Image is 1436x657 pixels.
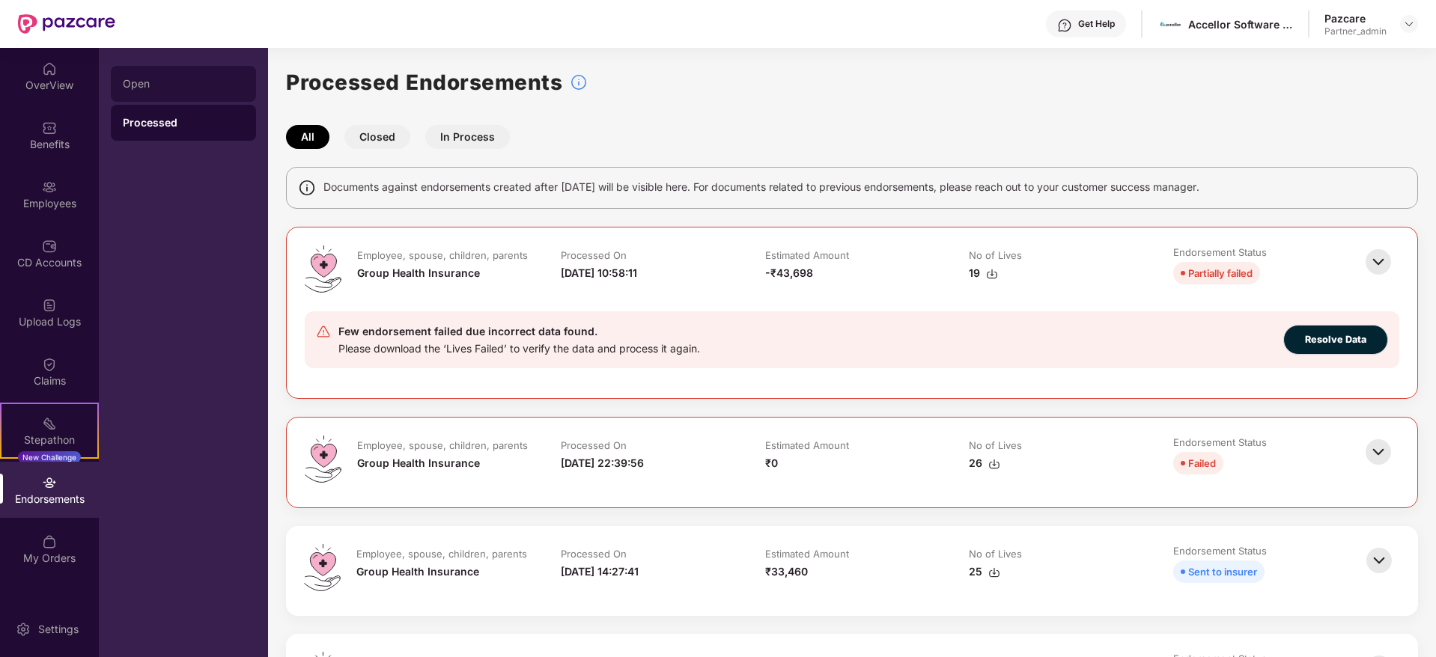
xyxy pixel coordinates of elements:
img: svg+xml;base64,PHN2ZyBpZD0iQmVuZWZpdHMiIHhtbG5zPSJodHRwOi8vd3d3LnczLm9yZy8yMDAwL3N2ZyIgd2lkdGg9Ij... [42,120,57,135]
div: Estimated Amount [765,248,849,262]
span: Documents against endorsements created after [DATE] will be visible here. For documents related t... [323,179,1199,195]
img: svg+xml;base64,PHN2ZyB4bWxucz0iaHR0cDovL3d3dy53My5vcmcvMjAwMC9zdmciIHdpZHRoPSI0OS4zMiIgaGVpZ2h0PS... [304,544,341,591]
img: svg+xml;base64,PHN2ZyBpZD0iRW1wbG95ZWVzIiB4bWxucz0iaHR0cDovL3d3dy53My5vcmcvMjAwMC9zdmciIHdpZHRoPS... [42,180,57,195]
img: svg+xml;base64,PHN2ZyBpZD0iSG9tZSIgeG1sbnM9Imh0dHA6Ly93d3cudzMub3JnLzIwMDAvc3ZnIiB3aWR0aD0iMjAiIG... [42,61,57,76]
div: -₹43,698 [765,265,813,281]
div: Group Health Insurance [357,455,480,471]
div: [DATE] 14:27:41 [561,563,639,580]
div: Accellor Software Pvt Ltd. [1188,17,1293,31]
div: ₹0 [765,455,778,471]
div: Please download the ‘Lives Failed’ to verify the data and process it again. [338,340,700,357]
div: Processed On [561,547,627,560]
div: No of Lives [969,438,1022,452]
div: Pazcare [1324,11,1387,25]
div: Group Health Insurance [356,563,479,580]
div: Employee, spouse, children, parents [356,547,527,560]
img: svg+xml;base64,PHN2ZyBpZD0iQ0RfQWNjb3VudHMiIGRhdGEtbmFtZT0iQ0QgQWNjb3VudHMiIHhtbG5zPSJodHRwOi8vd3... [42,239,57,254]
div: New Challenge [18,451,81,463]
img: svg+xml;base64,PHN2ZyBpZD0iSGVscC0zMngzMiIgeG1sbnM9Imh0dHA6Ly93d3cudzMub3JnLzIwMDAvc3ZnIiB3aWR0aD... [1057,18,1072,33]
div: Employee, spouse, children, parents [357,248,528,262]
img: svg+xml;base64,PHN2ZyBpZD0iRG93bmxvYWQtMzJ4MzIiIHhtbG5zPSJodHRwOi8vd3d3LnczLm9yZy8yMDAwL3N2ZyIgd2... [986,268,998,280]
div: Sent to insurer [1188,563,1257,580]
div: Few endorsement failed due incorrect data found. [338,323,700,340]
div: Failed [1188,455,1216,471]
div: Estimated Amount [765,438,849,452]
img: svg+xml;base64,PHN2ZyBpZD0iTXlfT3JkZXJzIiBkYXRhLW5hbWU9Ik15IE9yZGVycyIgeG1sbnM9Imh0dHA6Ly93d3cudz... [42,534,57,549]
img: svg+xml;base64,PHN2ZyBpZD0iSW5mbyIgeG1sbnM9Imh0dHA6Ly93d3cudzMub3JnLzIwMDAvc3ZnIiB3aWR0aD0iMTQiIG... [298,179,316,197]
img: svg+xml;base64,PHN2ZyBpZD0iQmFjay0zMngzMiIgeG1sbnM9Imh0dHA6Ly93d3cudzMub3JnLzIwMDAvc3ZnIiB3aWR0aD... [1362,245,1395,278]
img: images%20(1).jfif [1160,13,1181,35]
img: svg+xml;base64,PHN2ZyB4bWxucz0iaHR0cDovL3d3dy53My5vcmcvMjAwMC9zdmciIHdpZHRoPSIyNCIgaGVpZ2h0PSIyNC... [316,324,331,339]
span: Resolve Data [1305,332,1366,347]
div: [DATE] 10:58:11 [561,265,637,281]
img: svg+xml;base64,PHN2ZyBpZD0iQ2xhaW0iIHhtbG5zPSJodHRwOi8vd3d3LnczLm9yZy8yMDAwL3N2ZyIgd2lkdGg9IjIwIi... [42,357,57,372]
img: svg+xml;base64,PHN2ZyBpZD0iU2V0dGluZy0yMHgyMCIgeG1sbnM9Imh0dHA6Ly93d3cudzMub3JnLzIwMDAvc3ZnIiB3aW... [16,622,31,637]
div: No of Lives [969,248,1022,262]
img: svg+xml;base64,PHN2ZyBpZD0iQmFjay0zMngzMiIgeG1sbnM9Imh0dHA6Ly93d3cudzMub3JnLzIwMDAvc3ZnIiB3aWR0aD... [1363,544,1396,577]
div: Settings [34,622,83,637]
div: Processed [123,115,244,130]
img: svg+xml;base64,PHN2ZyB4bWxucz0iaHR0cDovL3d3dy53My5vcmcvMjAwMC9zdmciIHdpZHRoPSIyMSIgaGVpZ2h0PSIyMC... [42,416,57,431]
img: svg+xml;base64,PHN2ZyBpZD0iRG93bmxvYWQtMzJ4MzIiIHhtbG5zPSJodHRwOi8vd3d3LnczLm9yZy8yMDAwL3N2ZyIgd2... [988,566,1000,578]
button: All [286,125,329,149]
div: 19 [969,265,998,281]
div: Group Health Insurance [357,265,480,281]
img: svg+xml;base64,PHN2ZyBpZD0iRG93bmxvYWQtMzJ4MzIiIHhtbG5zPSJodHRwOi8vd3d3LnczLm9yZy8yMDAwL3N2ZyIgd2... [988,458,1000,470]
img: svg+xml;base64,PHN2ZyBpZD0iRW5kb3JzZW1lbnRzIiB4bWxucz0iaHR0cDovL3d3dy53My5vcmcvMjAwMC9zdmciIHdpZH... [42,475,57,490]
div: Endorsement Status [1173,245,1267,259]
div: ₹33,460 [765,563,808,580]
div: Endorsement Status [1173,544,1267,557]
div: Estimated Amount [765,547,849,560]
div: Processed On [561,438,627,452]
div: Processed On [561,248,627,262]
div: Partner_admin [1324,25,1387,37]
img: svg+xml;base64,PHN2ZyBpZD0iSW5mb18tXzMyeDMyIiBkYXRhLW5hbWU9IkluZm8gLSAzMngzMiIgeG1sbnM9Imh0dHA6Ly... [570,73,588,91]
div: Employee, spouse, children, parents [357,438,528,452]
div: Get Help [1078,18,1115,30]
img: svg+xml;base64,PHN2ZyBpZD0iQmFjay0zMngzMiIgeG1sbnM9Imh0dHA6Ly93d3cudzMub3JnLzIwMDAvc3ZnIiB3aWR0aD... [1362,436,1395,468]
img: svg+xml;base64,PHN2ZyB4bWxucz0iaHR0cDovL3d3dy53My5vcmcvMjAwMC9zdmciIHdpZHRoPSI0OS4zMiIgaGVpZ2h0PS... [305,245,341,293]
div: [DATE] 22:39:56 [561,455,644,471]
div: 26 [969,455,1000,471]
img: svg+xml;base64,PHN2ZyBpZD0iVXBsb2FkX0xvZ3MiIGRhdGEtbmFtZT0iVXBsb2FkIExvZ3MiIHhtbG5zPSJodHRwOi8vd3... [42,298,57,313]
div: 25 [969,563,1000,580]
img: svg+xml;base64,PHN2ZyBpZD0iRHJvcGRvd24tMzJ4MzIiIHhtbG5zPSJodHRwOi8vd3d3LnczLm9yZy8yMDAwL3N2ZyIgd2... [1403,18,1415,30]
h1: Processed Endorsements [286,66,562,99]
div: Endorsement Status [1173,436,1267,449]
button: In Process [425,125,510,149]
button: Closed [344,125,410,149]
div: Stepathon [1,433,97,447]
div: Open [123,78,244,90]
img: svg+xml;base64,PHN2ZyB4bWxucz0iaHR0cDovL3d3dy53My5vcmcvMjAwMC9zdmciIHdpZHRoPSI0OS4zMiIgaGVpZ2h0PS... [305,436,341,483]
button: Resolve Data [1283,325,1388,355]
div: No of Lives [969,547,1022,560]
div: Partially failed [1188,265,1253,281]
img: New Pazcare Logo [18,14,115,34]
